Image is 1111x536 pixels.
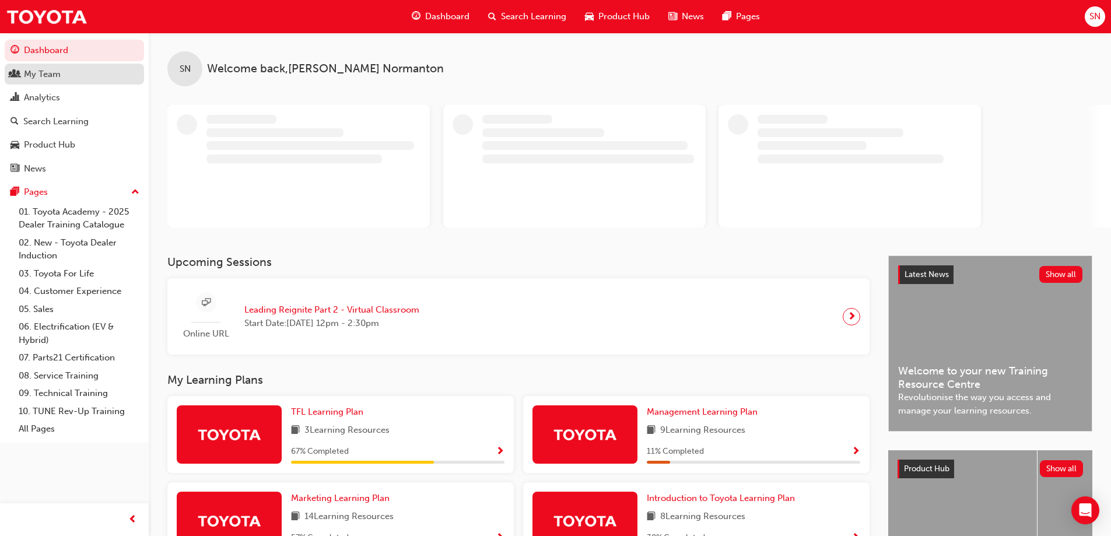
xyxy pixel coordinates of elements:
[14,402,144,421] a: 10. TUNE Rev-Up Training
[553,510,617,531] img: Trak
[131,185,139,200] span: up-icon
[5,64,144,85] a: My Team
[128,513,137,527] span: prev-icon
[723,9,731,24] span: pages-icon
[553,424,617,444] img: Trak
[647,407,758,417] span: Management Learning Plan
[736,10,760,23] span: Pages
[304,423,390,438] span: 3 Learning Resources
[14,318,144,349] a: 06. Electrification (EV & Hybrid)
[1039,266,1083,283] button: Show all
[304,510,394,524] span: 14 Learning Resources
[898,460,1083,478] a: Product HubShow all
[479,5,576,29] a: search-iconSearch Learning
[180,62,191,76] span: SN
[488,9,496,24] span: search-icon
[496,447,504,457] span: Show Progress
[167,255,870,269] h3: Upcoming Sessions
[291,510,300,524] span: book-icon
[10,45,19,56] span: guage-icon
[904,464,949,474] span: Product Hub
[713,5,769,29] a: pages-iconPages
[14,367,144,385] a: 08. Service Training
[585,9,594,24] span: car-icon
[291,407,363,417] span: TFL Learning Plan
[10,117,19,127] span: search-icon
[291,445,349,458] span: 67 % Completed
[23,115,89,128] div: Search Learning
[291,405,368,419] a: TFL Learning Plan
[1040,460,1084,477] button: Show all
[5,37,144,181] button: DashboardMy TeamAnalyticsSearch LearningProduct HubNews
[24,68,61,81] div: My Team
[14,300,144,318] a: 05. Sales
[660,423,745,438] span: 9 Learning Resources
[847,309,856,325] span: next-icon
[660,510,745,524] span: 8 Learning Resources
[177,327,235,341] span: Online URL
[598,10,650,23] span: Product Hub
[412,9,420,24] span: guage-icon
[197,424,261,444] img: Trak
[14,234,144,265] a: 02. New - Toyota Dealer Induction
[402,5,479,29] a: guage-iconDashboard
[14,203,144,234] a: 01. Toyota Academy - 2025 Dealer Training Catalogue
[5,40,144,61] a: Dashboard
[244,317,419,330] span: Start Date: [DATE] 12pm - 2:30pm
[5,181,144,203] button: Pages
[898,365,1082,391] span: Welcome to your new Training Resource Centre
[197,510,261,531] img: Trak
[291,423,300,438] span: book-icon
[202,296,211,310] span: sessionType_ONLINE_URL-icon
[647,445,704,458] span: 11 % Completed
[14,349,144,367] a: 07. Parts21 Certification
[1085,6,1105,27] button: SN
[5,87,144,108] a: Analytics
[647,423,656,438] span: book-icon
[5,111,144,132] a: Search Learning
[10,93,19,103] span: chart-icon
[647,493,795,503] span: Introduction to Toyota Learning Plan
[14,420,144,438] a: All Pages
[24,138,75,152] div: Product Hub
[10,140,19,150] span: car-icon
[244,303,419,317] span: Leading Reignite Part 2 - Virtual Classroom
[647,510,656,524] span: book-icon
[647,492,800,505] a: Introduction to Toyota Learning Plan
[6,3,87,30] img: Trak
[24,91,60,104] div: Analytics
[10,164,19,174] span: news-icon
[898,391,1082,417] span: Revolutionise the way you access and manage your learning resources.
[647,405,762,419] a: Management Learning Plan
[24,162,46,176] div: News
[898,265,1082,284] a: Latest NewsShow all
[576,5,659,29] a: car-iconProduct Hub
[851,447,860,457] span: Show Progress
[5,158,144,180] a: News
[668,9,677,24] span: news-icon
[659,5,713,29] a: news-iconNews
[10,187,19,198] span: pages-icon
[1071,496,1099,524] div: Open Intercom Messenger
[24,185,48,199] div: Pages
[888,255,1092,432] a: Latest NewsShow allWelcome to your new Training Resource CentreRevolutionise the way you access a...
[425,10,469,23] span: Dashboard
[501,10,566,23] span: Search Learning
[14,384,144,402] a: 09. Technical Training
[682,10,704,23] span: News
[851,444,860,459] button: Show Progress
[10,69,19,80] span: people-icon
[291,493,390,503] span: Marketing Learning Plan
[496,444,504,459] button: Show Progress
[14,265,144,283] a: 03. Toyota For Life
[5,134,144,156] a: Product Hub
[14,282,144,300] a: 04. Customer Experience
[177,288,860,345] a: Online URLLeading Reignite Part 2 - Virtual ClassroomStart Date:[DATE] 12pm - 2:30pm
[291,492,394,505] a: Marketing Learning Plan
[1089,10,1101,23] span: SN
[207,62,444,76] span: Welcome back , [PERSON_NAME] Normanton
[167,373,870,387] h3: My Learning Plans
[905,269,949,279] span: Latest News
